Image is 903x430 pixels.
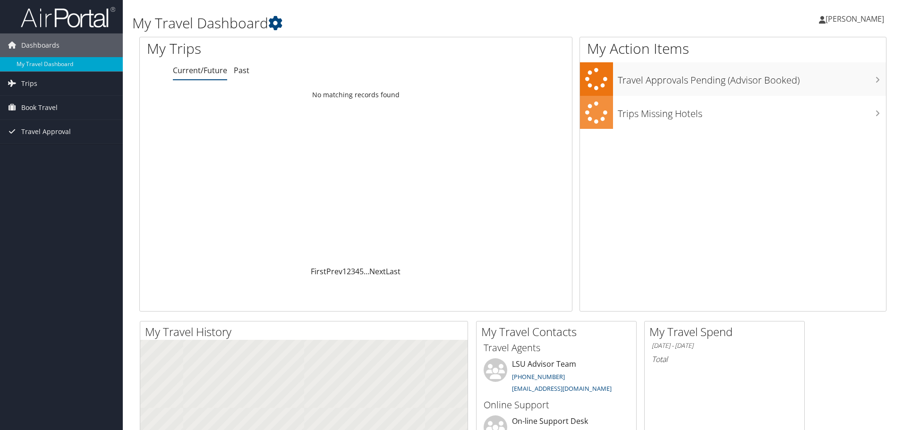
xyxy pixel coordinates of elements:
a: Current/Future [173,65,227,76]
h1: My Action Items [580,39,886,59]
a: Last [386,266,400,277]
span: Trips [21,72,37,95]
h2: My Travel History [145,324,468,340]
li: LSU Advisor Team [479,358,634,397]
h2: My Travel Spend [649,324,804,340]
a: [PERSON_NAME] [819,5,894,33]
a: Prev [326,266,342,277]
h2: My Travel Contacts [481,324,636,340]
span: Book Travel [21,96,58,119]
span: Travel Approval [21,120,71,143]
span: [PERSON_NAME] [826,14,884,24]
a: Past [234,65,249,76]
a: First [311,266,326,277]
h3: Trips Missing Hotels [618,102,886,120]
h3: Online Support [484,398,629,412]
h3: Travel Approvals Pending (Advisor Booked) [618,69,886,87]
h3: Travel Agents [484,341,629,354]
a: 3 [351,266,355,277]
a: Next [369,266,386,277]
td: No matching records found [140,86,572,103]
span: … [364,266,369,277]
span: Dashboards [21,34,60,57]
a: 4 [355,266,359,277]
a: Travel Approvals Pending (Advisor Booked) [580,62,886,96]
h1: My Trips [147,39,385,59]
a: 5 [359,266,364,277]
h6: Total [652,354,797,364]
h6: [DATE] - [DATE] [652,341,797,350]
a: 2 [347,266,351,277]
a: [PHONE_NUMBER] [512,372,565,381]
h1: My Travel Dashboard [132,13,640,33]
a: 1 [342,266,347,277]
img: airportal-logo.png [21,6,115,28]
a: [EMAIL_ADDRESS][DOMAIN_NAME] [512,384,612,393]
a: Trips Missing Hotels [580,96,886,129]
